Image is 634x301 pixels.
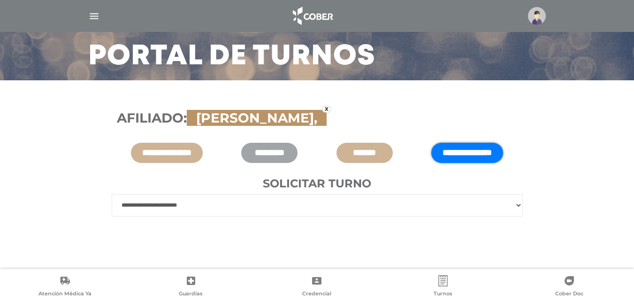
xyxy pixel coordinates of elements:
[380,275,506,299] a: Turnos
[254,275,380,299] a: Credencial
[112,177,523,191] h4: Solicitar turno
[506,275,632,299] a: Cober Doc
[434,290,452,299] span: Turnos
[191,110,322,126] span: [PERSON_NAME],
[38,290,92,299] span: Atención Médica Ya
[302,290,331,299] span: Credencial
[88,45,375,69] h3: Portal de turnos
[528,7,546,25] img: profile-placeholder.svg
[322,106,331,113] a: x
[117,110,518,126] h3: Afiliado:
[288,5,337,27] img: logo_cober_home-white.png
[179,290,203,299] span: Guardias
[2,275,128,299] a: Atención Médica Ya
[555,290,583,299] span: Cober Doc
[128,275,254,299] a: Guardias
[88,10,100,22] img: Cober_menu-lines-white.svg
